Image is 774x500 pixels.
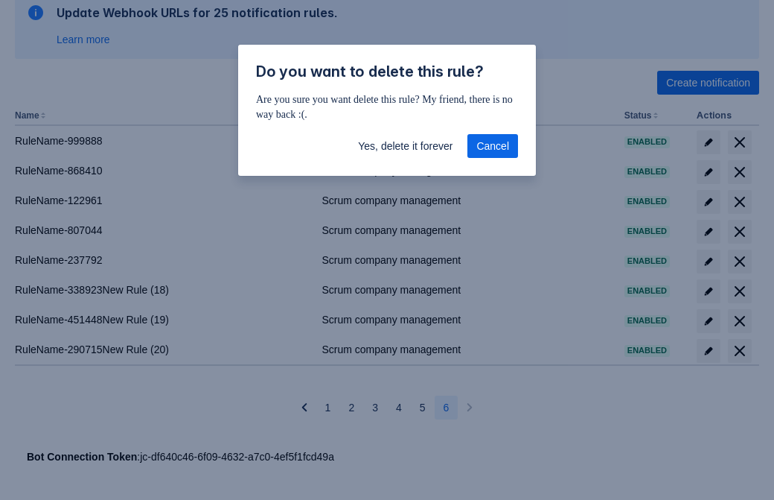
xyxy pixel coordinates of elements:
button: Cancel [467,134,518,158]
span: Cancel [476,134,509,158]
span: Do you want to delete this rule? [256,63,484,80]
p: Are you sure you want delete this rule? My friend, there is no way back :(. [256,92,518,122]
span: Yes, delete it forever [358,134,452,158]
button: Yes, delete it forever [349,134,461,158]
